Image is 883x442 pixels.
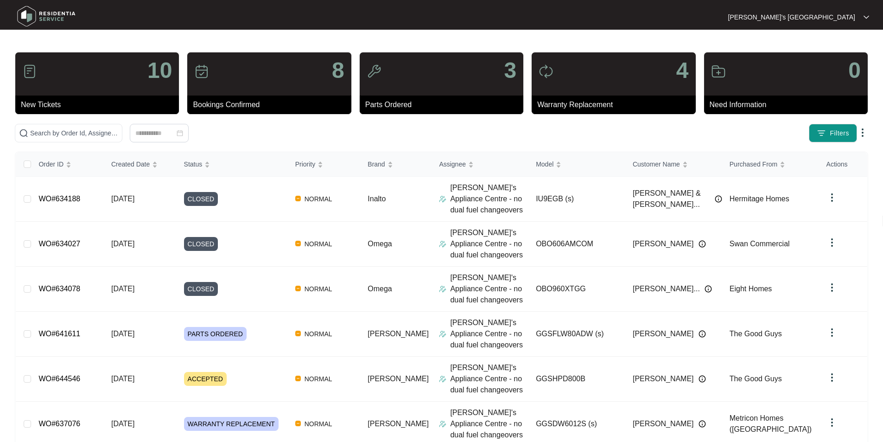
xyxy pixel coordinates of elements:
[111,420,134,428] span: [DATE]
[184,282,218,296] span: CLOSED
[528,177,625,222] td: IU9EGB (s)
[368,330,429,338] span: [PERSON_NAME]
[194,64,209,79] img: icon
[450,407,528,441] p: [PERSON_NAME]'s Appliance Centre - no dual fuel changeovers
[111,159,150,169] span: Created Date
[722,152,819,177] th: Purchased From
[301,238,336,250] span: NORMAL
[826,237,838,248] img: dropdown arrow
[38,195,80,203] a: WO#634188
[368,375,429,383] span: [PERSON_NAME]
[826,192,838,203] img: dropdown arrow
[111,375,134,383] span: [DATE]
[826,372,838,383] img: dropdown arrow
[536,159,553,169] span: Model
[368,159,385,169] span: Brand
[38,330,80,338] a: WO#641611
[633,188,710,210] span: [PERSON_NAME] & [PERSON_NAME]...
[439,285,446,293] img: Assigner Icon
[730,159,777,169] span: Purchased From
[633,328,694,340] span: [PERSON_NAME]
[450,317,528,351] p: [PERSON_NAME]'s Appliance Centre - no dual fuel changeovers
[819,152,867,177] th: Actions
[360,152,432,177] th: Brand
[295,196,301,201] img: Vercel Logo
[332,59,344,82] p: 8
[730,195,789,203] span: Hermitage Homes
[432,152,528,177] th: Assignee
[705,285,712,293] img: Info icon
[826,282,838,293] img: dropdown arrow
[711,64,726,79] img: icon
[301,193,336,205] span: NORMAL
[193,99,351,110] p: Bookings Confirmed
[730,375,782,383] span: The Good Guys
[537,99,695,110] p: Warranty Replacement
[450,272,528,306] p: [PERSON_NAME]'s Appliance Centre - no dual fuel changeovers
[301,373,336,384] span: NORMAL
[699,240,706,248] img: Info icon
[19,128,28,138] img: search-icon
[633,283,700,295] span: [PERSON_NAME]...
[715,195,722,203] img: Info icon
[301,328,336,340] span: NORMAL
[38,375,80,383] a: WO#644546
[177,152,288,177] th: Status
[38,420,80,428] a: WO#637076
[633,373,694,384] span: [PERSON_NAME]
[826,327,838,338] img: dropdown arrow
[295,421,301,426] img: Vercel Logo
[295,286,301,291] img: Vercel Logo
[439,375,446,383] img: Assigner Icon
[830,128,849,138] span: Filters
[184,417,279,431] span: WARRANTY REPLACEMENT
[528,312,625,357] td: GGSFLW80ADW (s)
[30,128,118,138] input: Search by Order Id, Assignee Name, Customer Name, Brand and Model
[111,240,134,248] span: [DATE]
[730,240,790,248] span: Swan Commercial
[368,285,392,293] span: Omega
[22,64,37,79] img: icon
[528,152,625,177] th: Model
[111,195,134,203] span: [DATE]
[184,327,247,341] span: PARTS ORDERED
[528,222,625,267] td: OBO606AMCOM
[633,159,680,169] span: Customer Name
[699,330,706,338] img: Info icon
[184,372,227,386] span: ACCEPTED
[504,59,516,82] p: 3
[21,99,179,110] p: New Tickets
[301,283,336,295] span: NORMAL
[184,237,218,251] span: CLOSED
[184,159,203,169] span: Status
[857,127,868,138] img: dropdown arrow
[450,362,528,396] p: [PERSON_NAME]'s Appliance Centre - no dual fuel changeovers
[111,330,134,338] span: [DATE]
[38,159,64,169] span: Order ID
[14,2,79,30] img: residentia service logo
[439,330,446,338] img: Assigner Icon
[368,195,386,203] span: Inalto
[699,420,706,428] img: Info icon
[295,159,316,169] span: Priority
[288,152,361,177] th: Priority
[295,376,301,381] img: Vercel Logo
[367,64,381,79] img: icon
[439,240,446,248] img: Assigner Icon
[728,13,855,22] p: [PERSON_NAME]'s [GEOGRAPHIC_DATA]
[730,330,782,338] span: The Good Guys
[295,331,301,336] img: Vercel Logo
[368,240,392,248] span: Omega
[450,182,528,216] p: [PERSON_NAME]'s Appliance Centre - no dual fuel changeovers
[539,64,553,79] img: icon
[365,99,523,110] p: Parts Ordered
[730,414,812,433] span: Metricon Homes ([GEOGRAPHIC_DATA])
[450,227,528,261] p: [PERSON_NAME]'s Appliance Centre - no dual fuel changeovers
[676,59,689,82] p: 4
[817,128,826,138] img: filter icon
[111,285,134,293] span: [DATE]
[104,152,177,177] th: Created Date
[730,285,772,293] span: Eight Homes
[710,99,868,110] p: Need Information
[633,238,694,250] span: [PERSON_NAME]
